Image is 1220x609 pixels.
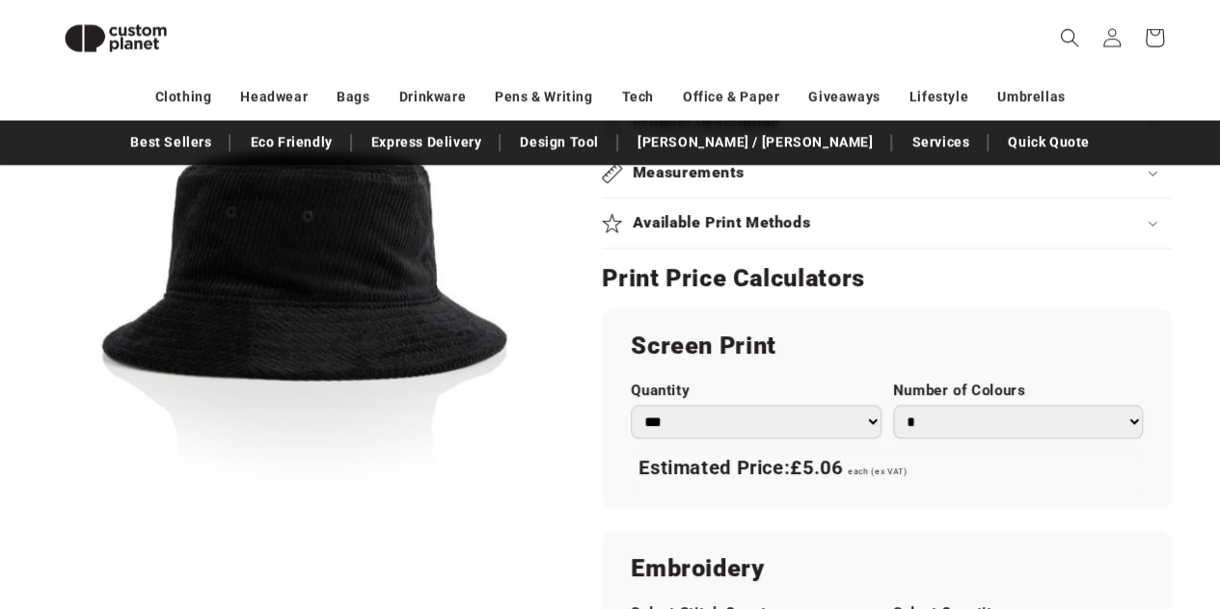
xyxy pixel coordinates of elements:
[683,80,779,114] a: Office & Paper
[631,331,1143,361] h2: Screen Print
[240,125,341,159] a: Eco Friendly
[602,148,1172,198] summary: Measurements
[1048,16,1091,59] summary: Search
[998,125,1099,159] a: Quick Quote
[898,401,1220,609] iframe: Chat Widget
[631,382,881,400] label: Quantity
[893,382,1143,400] label: Number of Colours
[240,80,308,114] a: Headwear
[337,80,369,114] a: Bags
[631,553,1143,584] h2: Embroidery
[633,213,811,233] h2: Available Print Methods
[628,125,882,159] a: [PERSON_NAME] / [PERSON_NAME]
[155,80,212,114] a: Clothing
[848,466,907,476] span: each (ex VAT)
[510,125,609,159] a: Design Tool
[362,125,492,159] a: Express Delivery
[902,125,979,159] a: Services
[909,80,968,114] a: Lifestyle
[48,8,183,68] img: Custom Planet
[633,163,745,183] h2: Measurements
[602,263,1172,294] h2: Print Price Calculators
[121,125,221,159] a: Best Sellers
[631,448,1143,489] div: Estimated Price:
[48,29,554,534] media-gallery: Gallery Viewer
[399,80,466,114] a: Drinkware
[997,80,1065,114] a: Umbrellas
[808,80,880,114] a: Giveaways
[790,456,842,479] span: £5.06
[495,80,592,114] a: Pens & Writing
[602,199,1172,248] summary: Available Print Methods
[621,80,653,114] a: Tech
